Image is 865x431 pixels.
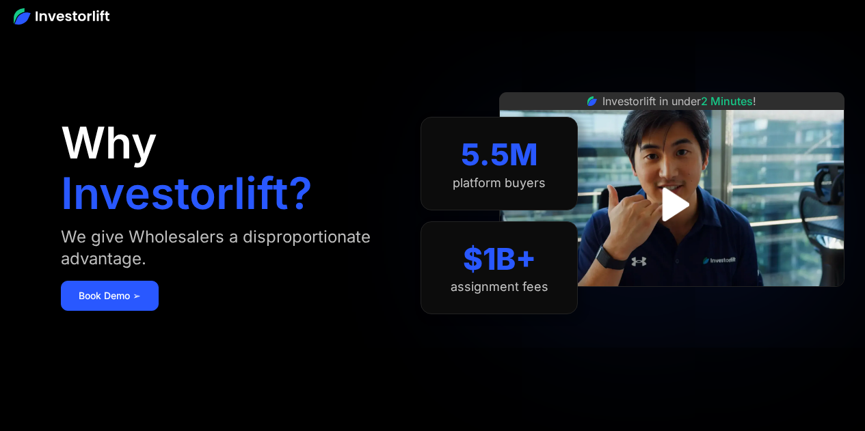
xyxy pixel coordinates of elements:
div: platform buyers [453,176,546,191]
div: $1B+ [463,241,536,277]
a: open lightbox [641,174,702,235]
div: Investorlift in under ! [602,93,756,109]
h1: Why [61,121,157,165]
div: 5.5M [461,137,538,173]
div: We give Wholesalers a disproportionate advantage. [61,226,394,270]
a: Book Demo ➢ [61,281,159,311]
div: assignment fees [451,279,548,294]
h1: Investorlift? [61,171,312,215]
iframe: Customer reviews powered by Trustpilot [570,294,775,310]
span: 2 Minutes [701,94,753,108]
